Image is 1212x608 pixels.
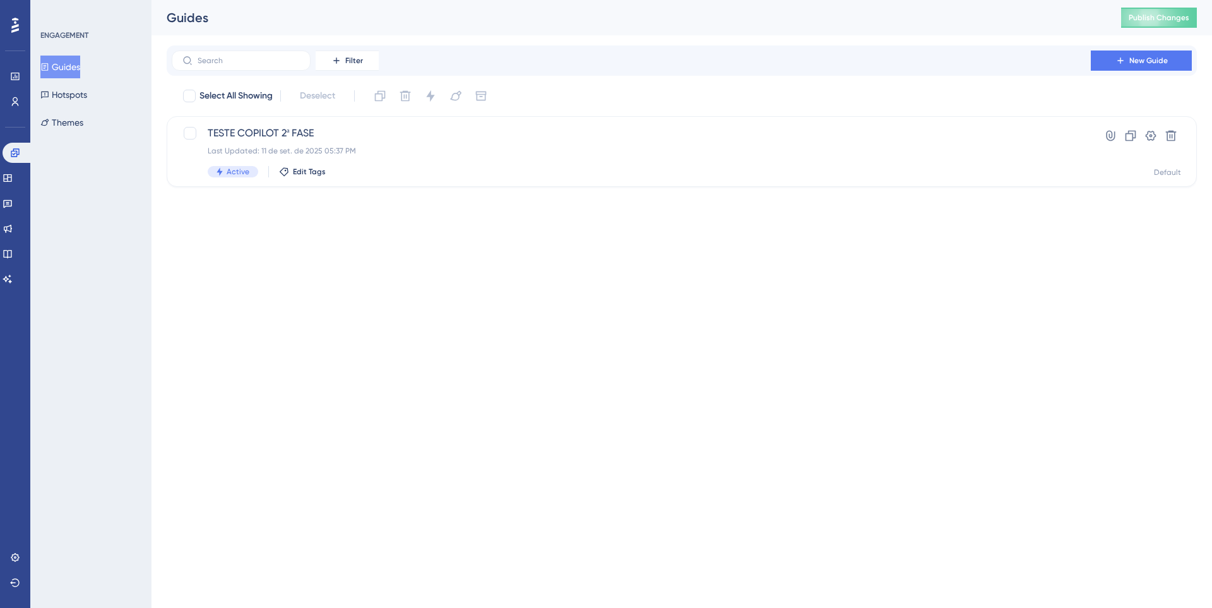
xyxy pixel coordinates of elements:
[208,146,1055,156] div: Last Updated: 11 de set. de 2025 05:37 PM
[345,56,363,66] span: Filter
[279,167,326,177] button: Edit Tags
[1091,51,1192,71] button: New Guide
[199,88,273,104] span: Select All Showing
[198,56,300,65] input: Search
[300,88,335,104] span: Deselect
[227,167,249,177] span: Active
[1129,56,1168,66] span: New Guide
[167,9,1090,27] div: Guides
[40,56,80,78] button: Guides
[1121,8,1197,28] button: Publish Changes
[40,83,87,106] button: Hotspots
[316,51,379,71] button: Filter
[288,85,347,107] button: Deselect
[1154,167,1181,177] div: Default
[208,126,1055,141] span: TESTE COPILOT 2ª FASE
[1129,13,1189,23] span: Publish Changes
[40,111,83,134] button: Themes
[293,167,326,177] span: Edit Tags
[40,30,88,40] div: ENGAGEMENT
